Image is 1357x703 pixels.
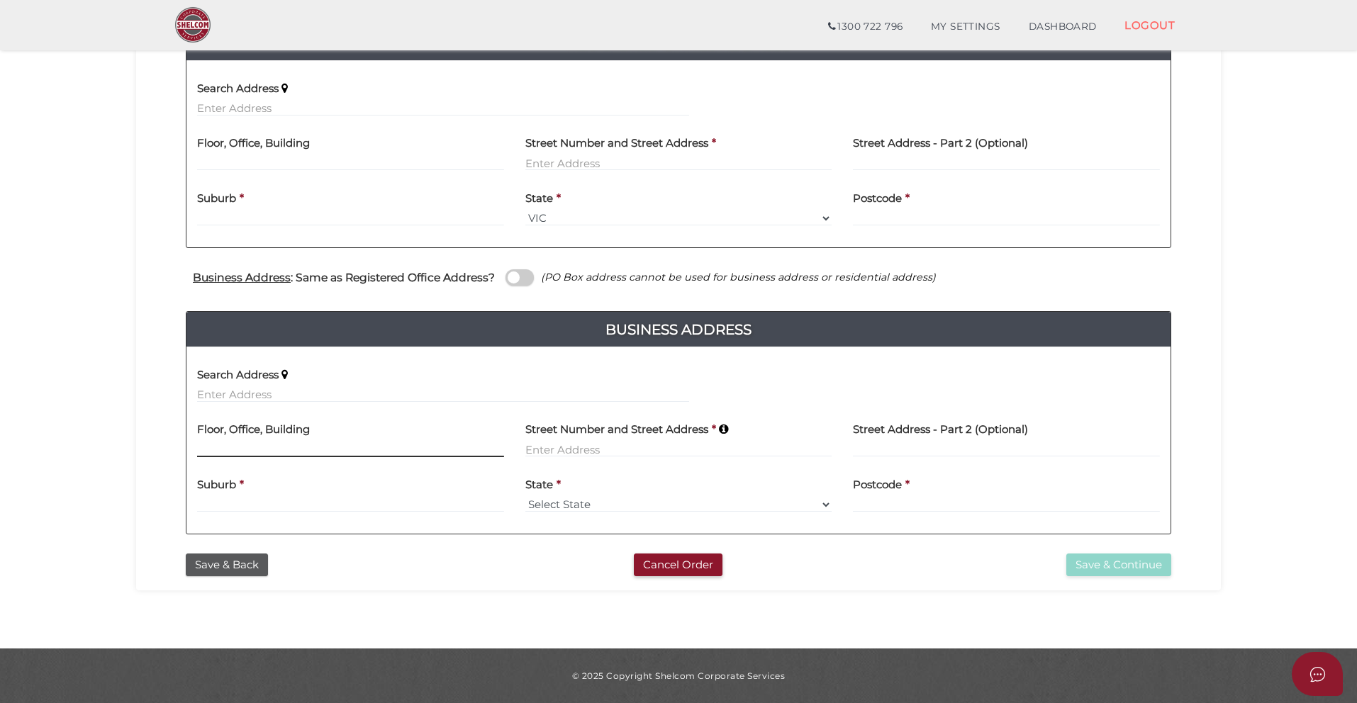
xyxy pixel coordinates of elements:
h4: State [525,479,553,491]
h4: Street Address - Part 2 (Optional) [853,137,1028,150]
input: Enter Address [197,101,689,116]
h4: Street Address - Part 2 (Optional) [853,424,1028,436]
h4: Floor, Office, Building [197,424,310,436]
u: Business Address [193,271,291,284]
button: Open asap [1292,652,1343,696]
a: 1300 722 796 [814,13,917,41]
h4: Postcode [853,479,902,491]
h4: : Same as Registered Office Address? [193,271,495,283]
h4: Suburb [197,193,236,205]
h4: Street Number and Street Address [525,424,708,436]
i: Keep typing in your address(including suburb) until it appears [281,369,288,381]
i: Keep typing in your address(including suburb) until it appears [281,83,288,94]
input: Enter Address [525,442,832,457]
button: Cancel Order [634,553,722,577]
button: Save & Back [186,553,268,577]
button: Save & Continue [1066,553,1171,577]
a: LOGOUT [1110,11,1189,40]
a: DASHBOARD [1015,13,1111,41]
a: MY SETTINGS [917,13,1015,41]
h4: Floor, Office, Building [197,137,310,150]
div: © 2025 Copyright Shelcom Corporate Services [147,670,1210,682]
h4: Suburb [197,479,236,491]
input: Enter Address [197,387,689,403]
h4: Business Address [186,318,1171,341]
input: Postcode must be exactly 4 digits [853,497,1160,512]
h4: State [525,193,553,205]
h4: Search Address [197,369,279,381]
i: Keep typing in your address(including suburb) until it appears [719,424,728,435]
h4: Search Address [197,83,279,95]
input: Postcode must be exactly 4 digits [853,210,1160,226]
h4: Street Number and Street Address [525,137,708,150]
i: (PO Box address cannot be used for business address or residential address) [541,271,936,283]
h4: Postcode [853,193,902,205]
input: Enter Address [525,155,832,171]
